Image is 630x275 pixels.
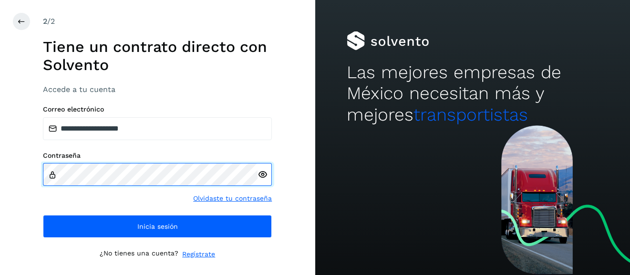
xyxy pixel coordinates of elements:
[43,85,272,94] h3: Accede a tu cuenta
[182,249,215,259] a: Regístrate
[43,38,272,74] h1: Tiene un contrato directo con Solvento
[413,104,528,125] span: transportistas
[100,249,178,259] p: ¿No tienes una cuenta?
[43,152,272,160] label: Contraseña
[43,105,272,113] label: Correo electrónico
[347,62,599,125] h2: Las mejores empresas de México necesitan más y mejores
[193,194,272,204] a: Olvidaste tu contraseña
[137,223,178,230] span: Inicia sesión
[43,215,272,238] button: Inicia sesión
